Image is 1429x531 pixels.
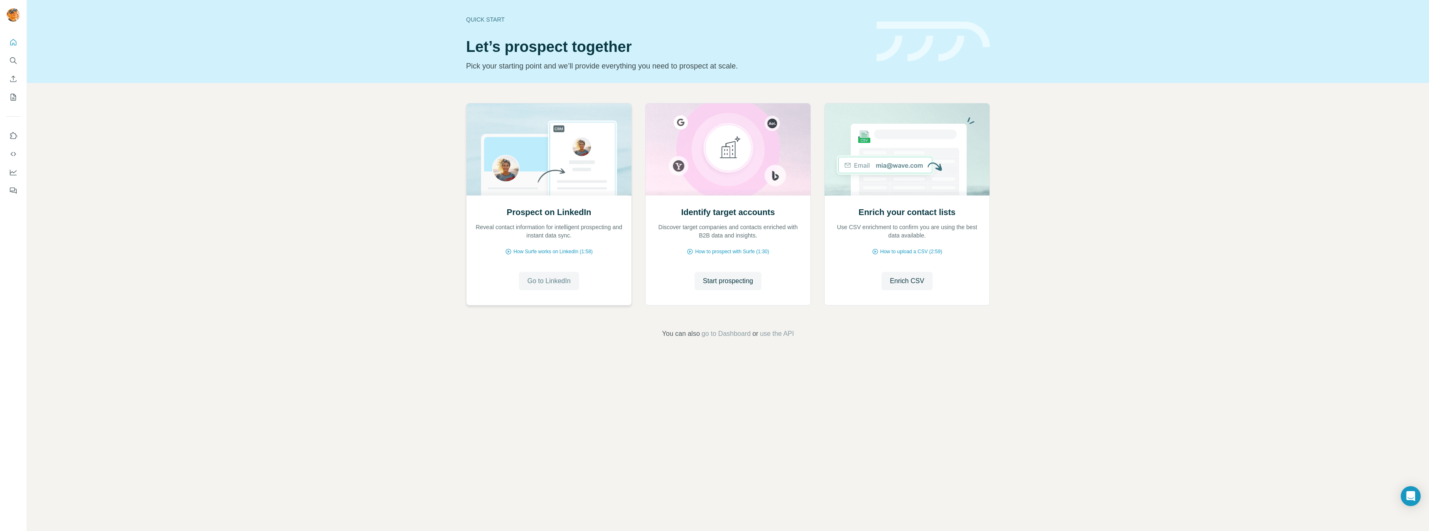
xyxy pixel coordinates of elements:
button: Start prospecting [695,272,761,290]
button: Go to LinkedIn [519,272,579,290]
h2: Enrich your contact lists [859,206,955,218]
button: My lists [7,90,20,105]
span: How to prospect with Surfe (1:30) [695,248,769,255]
span: Go to LinkedIn [527,276,570,286]
button: Use Surfe on LinkedIn [7,128,20,143]
span: You can also [662,329,700,339]
div: Quick start [466,15,867,24]
button: Search [7,53,20,68]
button: Enrich CSV [881,272,933,290]
p: Reveal contact information for intelligent prospecting and instant data sync. [475,223,623,240]
img: Identify target accounts [645,103,811,196]
img: banner [877,22,990,62]
button: Use Surfe API [7,147,20,162]
button: use the API [760,329,794,339]
span: Enrich CSV [890,276,924,286]
p: Pick your starting point and we’ll provide everything you need to prospect at scale. [466,60,867,72]
span: Start prospecting [703,276,753,286]
button: Quick start [7,35,20,50]
span: How to upload a CSV (2:59) [880,248,942,255]
p: Discover target companies and contacts enriched with B2B data and insights. [654,223,802,240]
span: How Surfe works on LinkedIn (1:58) [513,248,593,255]
img: Enrich your contact lists [824,103,990,196]
button: Feedback [7,183,20,198]
button: Dashboard [7,165,20,180]
h2: Prospect on LinkedIn [507,206,591,218]
h1: Let’s prospect together [466,39,867,55]
span: or [752,329,758,339]
img: Prospect on LinkedIn [466,103,632,196]
div: Open Intercom Messenger [1401,486,1421,506]
p: Use CSV enrichment to confirm you are using the best data available. [833,223,981,240]
img: Avatar [7,8,20,22]
button: Enrich CSV [7,71,20,86]
button: go to Dashboard [702,329,751,339]
h2: Identify target accounts [681,206,775,218]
